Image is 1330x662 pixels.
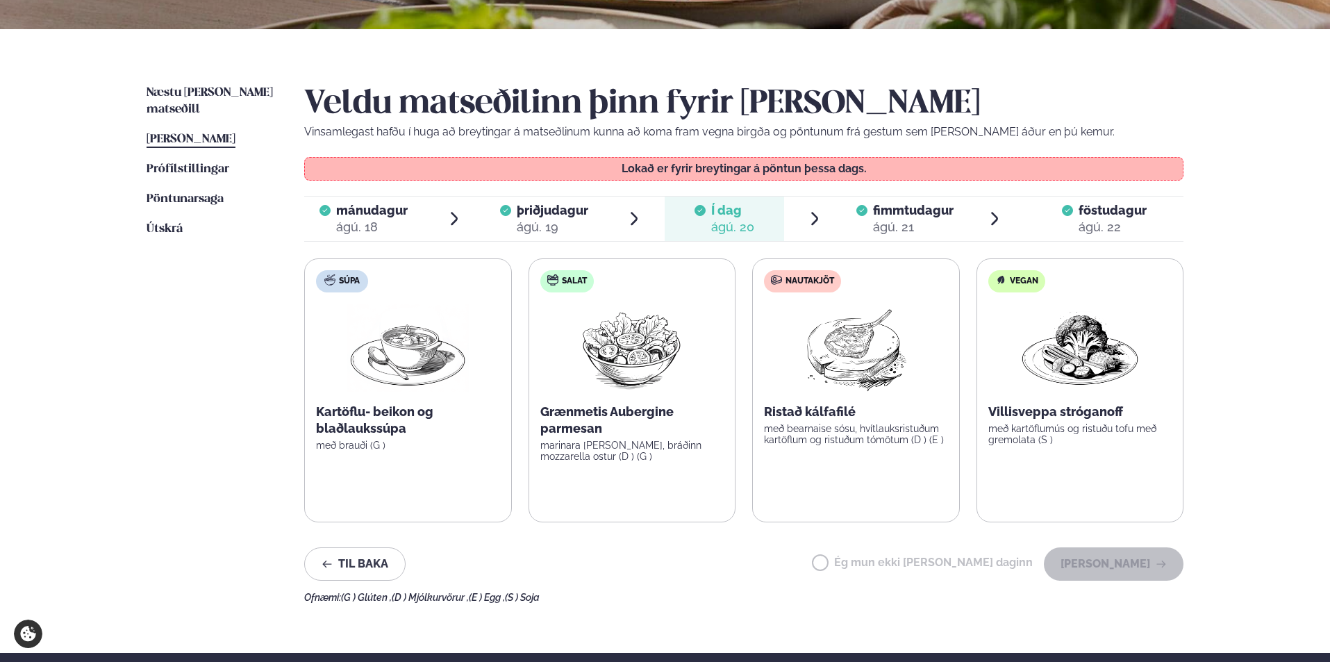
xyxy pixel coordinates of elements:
span: [PERSON_NAME] [147,133,235,145]
span: fimmtudagur [873,203,954,217]
p: með bearnaise sósu, hvítlauksristuðum kartöflum og ristuðum tómötum (D ) (E ) [764,423,948,445]
p: með brauði (G ) [316,440,500,451]
span: mánudagur [336,203,408,217]
img: Salad.png [570,304,693,392]
span: Pöntunarsaga [147,193,224,205]
span: Útskrá [147,223,183,235]
span: Salat [562,276,587,287]
a: Útskrá [147,221,183,238]
img: salad.svg [547,274,558,286]
span: þriðjudagur [517,203,588,217]
p: Kartöflu- beikon og blaðlaukssúpa [316,404,500,437]
span: Prófílstillingar [147,163,229,175]
p: Ristað kálfafilé [764,404,948,420]
a: Prófílstillingar [147,161,229,178]
div: ágú. 22 [1079,219,1147,235]
img: Soup.png [347,304,469,392]
span: (D ) Mjólkurvörur , [392,592,469,603]
span: Vegan [1010,276,1038,287]
div: ágú. 20 [711,219,754,235]
img: Vegan.png [1019,304,1141,392]
div: ágú. 21 [873,219,954,235]
button: [PERSON_NAME] [1044,547,1183,581]
img: beef.svg [771,274,782,286]
img: Vegan.svg [995,274,1006,286]
p: Lokað er fyrir breytingar á pöntun þessa dags. [319,163,1170,174]
a: Cookie settings [14,620,42,648]
p: með kartöflumús og ristuðu tofu með gremolata (S ) [988,423,1172,445]
button: Til baka [304,547,406,581]
div: ágú. 18 [336,219,408,235]
div: Ofnæmi: [304,592,1183,603]
h2: Veldu matseðilinn þinn fyrir [PERSON_NAME] [304,85,1183,124]
span: Í dag [711,202,754,219]
span: (E ) Egg , [469,592,505,603]
a: Næstu [PERSON_NAME] matseðill [147,85,276,118]
span: (G ) Glúten , [341,592,392,603]
span: Súpa [339,276,360,287]
span: föstudagur [1079,203,1147,217]
p: marinara [PERSON_NAME], bráðinn mozzarella ostur (D ) (G ) [540,440,724,462]
a: Pöntunarsaga [147,191,224,208]
img: Lamb-Meat.png [795,304,917,392]
span: (S ) Soja [505,592,540,603]
p: Villisveppa stróganoff [988,404,1172,420]
p: Vinsamlegast hafðu í huga að breytingar á matseðlinum kunna að koma fram vegna birgða og pöntunum... [304,124,1183,140]
a: [PERSON_NAME] [147,131,235,148]
p: Grænmetis Aubergine parmesan [540,404,724,437]
div: ágú. 19 [517,219,588,235]
span: Nautakjöt [785,276,834,287]
span: Næstu [PERSON_NAME] matseðill [147,87,273,115]
img: soup.svg [324,274,335,286]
